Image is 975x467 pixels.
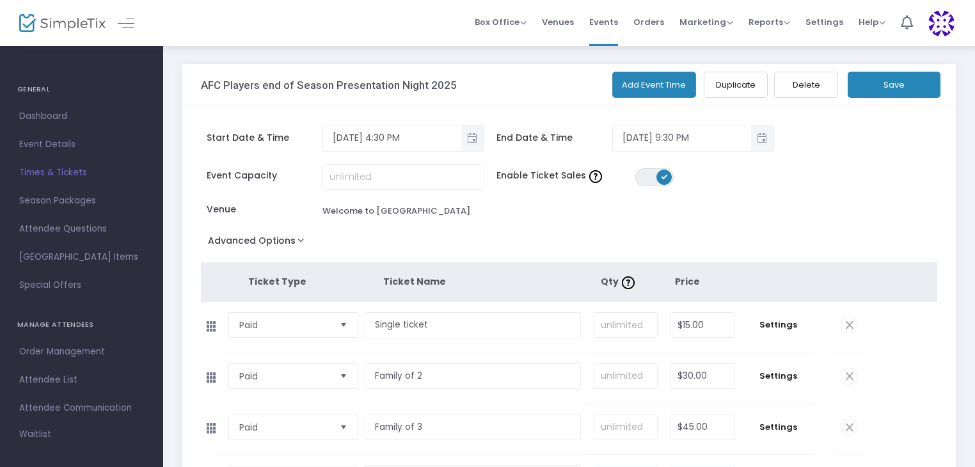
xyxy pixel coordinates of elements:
[335,415,353,439] button: Select
[19,344,144,360] span: Order Management
[601,275,638,288] span: Qty
[671,364,734,388] input: Price
[589,6,618,38] span: Events
[335,313,353,337] button: Select
[365,414,580,440] input: Enter a ticket type name. e.g. General Admission
[461,125,484,151] button: Toggle popup
[475,16,527,28] span: Box Office
[679,16,733,28] span: Marketing
[19,277,144,294] span: Special Offers
[19,221,144,237] span: Attendee Questions
[671,313,734,337] input: Price
[594,313,657,337] input: unlimited
[848,72,940,98] button: Save
[751,125,773,151] button: Toggle popup
[19,136,144,153] span: Event Details
[613,127,751,148] input: Select date & time
[19,164,144,181] span: Times & Tickets
[207,203,322,216] span: Venue
[805,6,843,38] span: Settings
[748,421,809,434] span: Settings
[383,275,446,288] span: Ticket Name
[365,312,580,338] input: Enter a ticket type name. e.g. General Admission
[239,319,329,331] span: Paid
[662,173,668,180] span: ON
[201,232,317,255] button: Advanced Options
[239,421,329,434] span: Paid
[774,72,838,98] button: Delete
[748,319,809,331] span: Settings
[322,205,470,218] div: Welcome to [GEOGRAPHIC_DATA]
[19,428,51,441] span: Waitlist
[323,165,484,189] input: unlimited
[201,79,457,91] h3: AFC Players end of Season Presentation Night 2025
[748,370,809,383] span: Settings
[622,276,635,289] img: question-mark
[542,6,574,38] span: Venues
[594,364,657,388] input: unlimited
[239,370,329,383] span: Paid
[496,169,635,182] span: Enable Ticket Sales
[496,131,612,145] span: End Date & Time
[594,415,657,439] input: unlimited
[19,108,144,125] span: Dashboard
[323,127,461,148] input: Select date & time
[335,364,353,388] button: Select
[612,72,697,98] button: Add Event Time
[19,193,144,209] span: Season Packages
[365,363,580,390] input: Enter a ticket type name. e.g. General Admission
[17,77,146,102] h4: GENERAL
[671,415,734,439] input: Price
[589,170,602,183] img: question-mark
[749,16,790,28] span: Reports
[207,169,322,182] span: Event Capacity
[675,275,700,288] span: Price
[207,131,322,145] span: Start Date & Time
[19,249,144,265] span: [GEOGRAPHIC_DATA] Items
[633,6,664,38] span: Orders
[248,275,306,288] span: Ticket Type
[17,312,146,338] h4: MANAGE ATTENDEES
[19,372,144,388] span: Attendee List
[859,16,885,28] span: Help
[704,72,768,98] button: Duplicate
[19,400,144,416] span: Attendee Communication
